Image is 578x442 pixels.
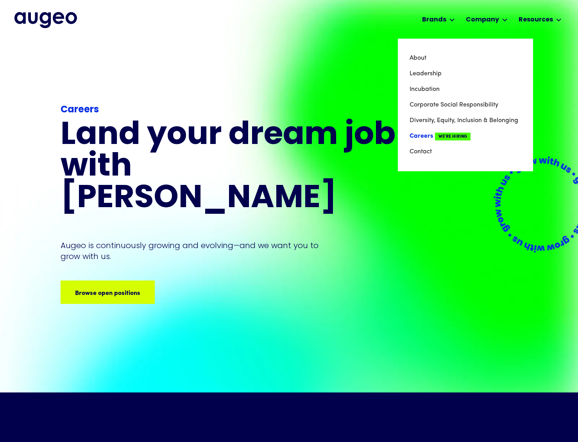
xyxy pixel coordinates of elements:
[14,12,77,28] a: home
[410,113,521,128] a: Diversity, Equity, Inclusion & Belonging
[410,144,521,160] a: Contact
[410,97,521,113] a: Corporate Social Responsibility
[410,82,521,97] a: Incubation
[398,39,533,171] nav: Company
[14,12,77,28] img: Augeo's full logo in midnight blue.
[519,15,553,25] div: Resources
[410,66,521,82] a: Leadership
[410,128,521,144] a: CareersWe're Hiring
[435,133,471,140] span: We're Hiring
[422,15,446,25] div: Brands
[466,15,499,25] div: Company
[410,50,521,66] a: About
